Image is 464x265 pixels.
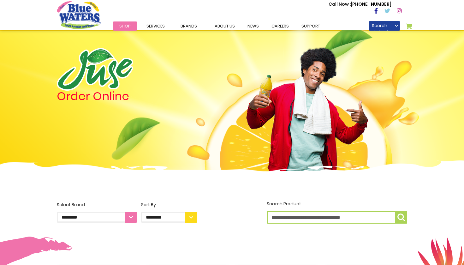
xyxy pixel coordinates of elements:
select: Select Brand [57,212,137,223]
p: [PHONE_NUMBER] [329,1,391,8]
img: logo [57,48,133,91]
span: Services [146,23,165,29]
label: Search Product [267,201,407,224]
img: man.png [246,36,369,172]
span: Shop [119,23,131,29]
div: Sort By [141,202,197,208]
a: careers [265,21,295,31]
a: about us [208,21,241,31]
select: Sort By [141,212,197,223]
span: Call Now : [329,1,351,7]
a: store logo [57,1,101,29]
a: support [295,21,326,31]
span: Brands [181,23,197,29]
button: Search Product [395,211,407,224]
img: search-icon.png [397,214,405,221]
a: Scorch Limited [369,21,400,31]
input: Search Product [267,211,407,224]
label: Select Brand [57,202,137,223]
a: News [241,21,265,31]
h4: Order Online [57,91,197,102]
